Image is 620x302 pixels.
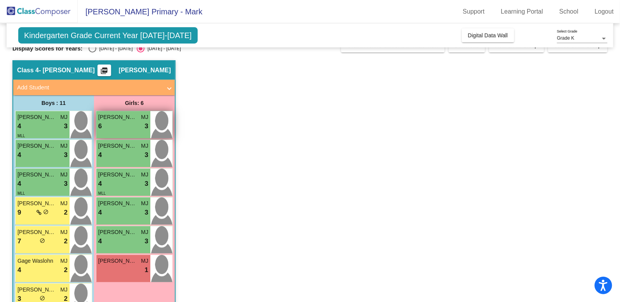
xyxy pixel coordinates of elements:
span: do_not_disturb_alt [40,238,45,243]
span: Digital Data Wall [468,32,508,38]
span: [PERSON_NAME] [98,228,137,236]
button: Print Students Details [98,65,111,76]
span: 2 [64,236,67,246]
span: 3 [64,179,67,189]
span: [PERSON_NAME] [17,199,56,208]
span: [PERSON_NAME] [17,286,56,294]
span: MJ [141,171,148,179]
span: MLL [17,191,25,196]
div: [DATE] - [DATE] [145,45,181,52]
span: 3 [145,150,148,160]
span: MJ [60,228,68,236]
span: 4 [98,150,102,160]
span: 1 [145,265,148,275]
span: 4 [17,265,21,275]
span: [PERSON_NAME] Primary - Mark [78,5,202,18]
span: MJ [141,257,148,265]
span: MJ [141,113,148,121]
span: 3 [64,121,67,131]
span: do_not_disturb_alt [43,209,49,215]
span: 4 [17,179,21,189]
span: Grade K [557,35,575,41]
span: 6 [98,121,102,131]
div: Boys : 11 [13,95,94,111]
span: MJ [60,199,68,208]
span: 4 [17,150,21,160]
span: 2 [64,265,67,275]
span: MJ [141,228,148,236]
span: 4 [98,208,102,218]
a: School [553,5,585,18]
span: Gage Waslohn [17,257,56,265]
span: [PERSON_NAME] [119,66,171,74]
mat-icon: picture_as_pdf [99,67,109,78]
span: MJ [60,113,68,121]
span: - [PERSON_NAME] [39,66,95,74]
span: [PERSON_NAME] [17,113,56,121]
span: [PERSON_NAME] [98,257,137,265]
span: [PERSON_NAME] [98,113,137,121]
span: 4 [98,236,102,246]
span: MJ [141,142,148,150]
span: [PERSON_NAME] [17,228,56,236]
span: MLL [98,191,106,196]
span: 3 [145,121,148,131]
span: do_not_disturb_alt [40,295,45,301]
span: 2 [64,208,67,218]
button: Digital Data Wall [462,28,514,42]
mat-panel-title: Add Student [17,83,162,92]
span: 4 [17,121,21,131]
span: MJ [60,286,68,294]
span: 3 [145,179,148,189]
span: 3 [64,150,67,160]
span: Display Scores for Years: [12,45,83,52]
span: MJ [60,257,68,265]
mat-expansion-panel-header: Add Student [13,80,175,95]
div: [DATE] - [DATE] [96,45,133,52]
span: [PERSON_NAME] [17,142,56,150]
span: MLL [17,134,25,138]
span: MJ [60,171,68,179]
span: 9 [17,208,21,218]
span: [PERSON_NAME] [98,142,137,150]
mat-radio-group: Select an option [89,45,181,52]
span: MJ [60,142,68,150]
a: Logout [589,5,620,18]
span: [PERSON_NAME] [98,171,137,179]
span: 7 [17,236,21,246]
span: 3 [145,236,148,246]
span: [PERSON_NAME] [17,171,56,179]
span: 4 [98,179,102,189]
span: Class 4 [17,66,39,74]
span: [PERSON_NAME] [98,199,137,208]
div: Girls: 6 [94,95,175,111]
span: MJ [141,199,148,208]
span: 3 [145,208,148,218]
a: Learning Portal [495,5,550,18]
span: Kindergarten Grade Current Year [DATE]-[DATE] [18,27,198,44]
a: Support [457,5,491,18]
